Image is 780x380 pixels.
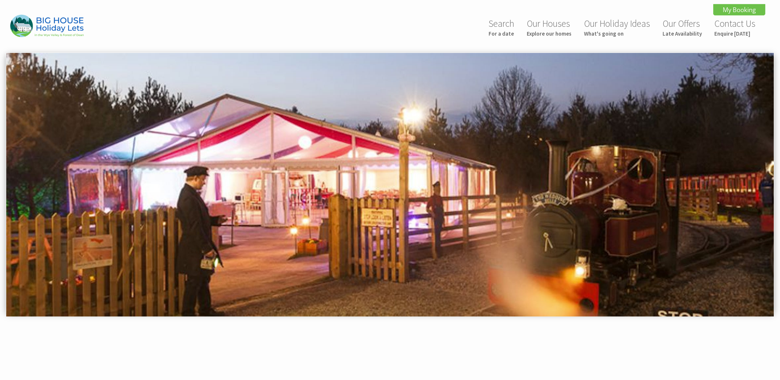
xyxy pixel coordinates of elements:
[663,18,702,37] a: Our OffersLate Availability
[714,30,755,37] small: Enquire [DATE]
[584,18,650,37] a: Our Holiday IdeasWhat's going on
[527,18,572,37] a: Our HousesExplore our homes
[663,30,702,37] small: Late Availability
[714,18,755,37] a: Contact UsEnquire [DATE]
[713,4,765,15] a: My Booking
[527,30,572,37] small: Explore our homes
[10,15,84,37] img: Big House Holiday Lets
[489,18,514,37] a: SearchFor a date
[489,30,514,37] small: For a date
[584,30,650,37] small: What's going on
